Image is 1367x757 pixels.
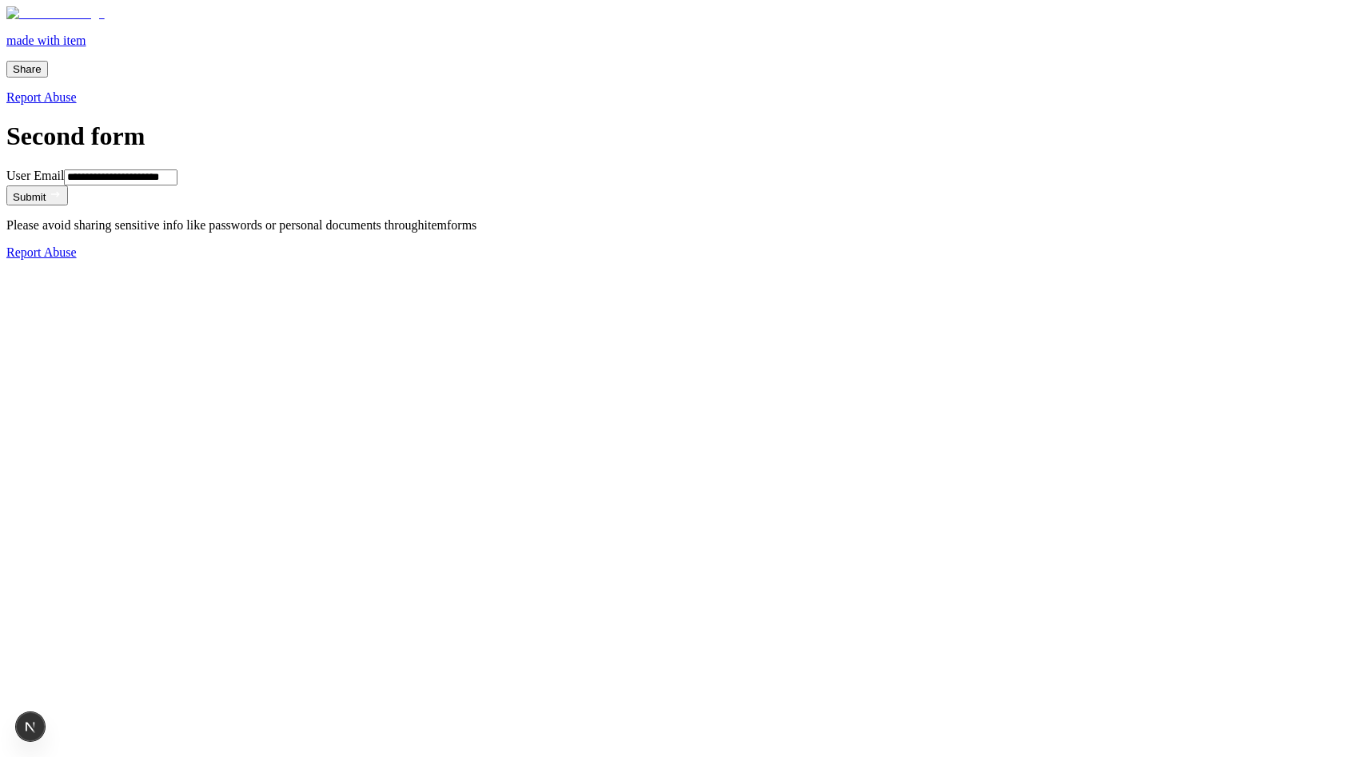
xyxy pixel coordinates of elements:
a: made with item [6,6,1361,48]
p: Please avoid sharing sensitive info like passwords or personal documents through forms [6,218,1361,233]
img: Item Brain Logo [6,6,105,21]
a: Report Abuse [6,245,1361,260]
span: item [424,218,447,232]
label: User Email [6,169,64,182]
h1: Second form [6,122,1361,151]
button: Submit [6,185,68,205]
button: Share [6,61,48,78]
p: made with item [6,34,1361,48]
a: Report Abuse [6,90,1361,105]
